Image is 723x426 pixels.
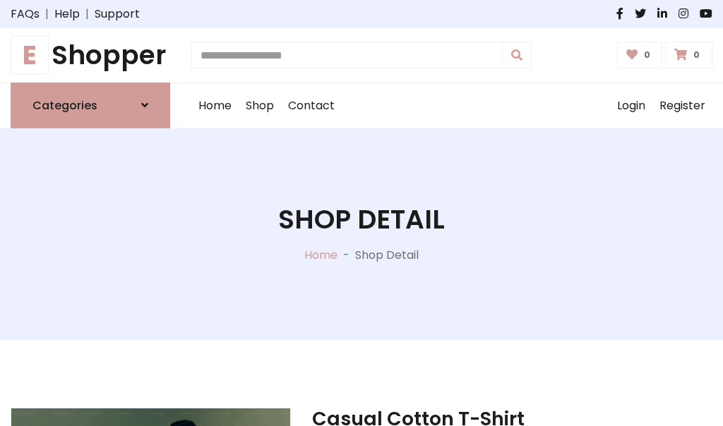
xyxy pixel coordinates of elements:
span: | [40,6,54,23]
a: Support [95,6,140,23]
h1: Shop Detail [278,204,445,236]
a: 0 [617,42,663,68]
h1: Shopper [11,39,170,71]
a: Shop [239,83,281,128]
a: Home [191,83,239,128]
span: 0 [690,49,703,61]
a: Help [54,6,80,23]
a: Register [652,83,712,128]
a: EShopper [11,39,170,71]
span: | [80,6,95,23]
a: Login [610,83,652,128]
a: Categories [11,83,170,128]
span: E [11,36,49,74]
a: Contact [281,83,342,128]
h6: Categories [32,99,97,112]
a: 0 [665,42,712,68]
a: FAQs [11,6,40,23]
p: - [337,247,355,264]
p: Shop Detail [355,247,419,264]
a: Home [304,247,337,263]
span: 0 [640,49,654,61]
